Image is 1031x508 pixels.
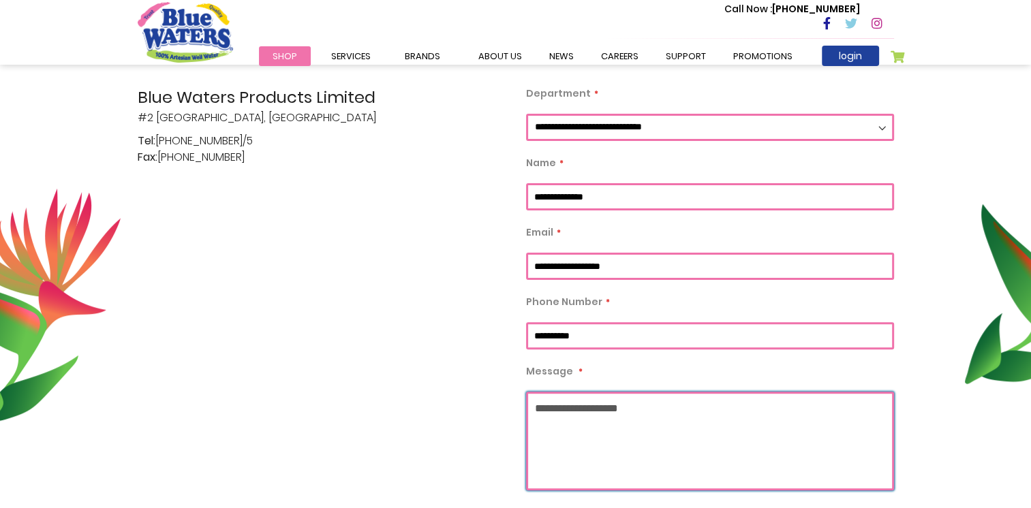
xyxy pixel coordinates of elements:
[724,2,860,16] p: [PHONE_NUMBER]
[138,85,506,110] span: Blue Waters Products Limited
[526,156,556,170] span: Name
[138,133,155,149] span: Tel:
[526,364,573,378] span: Message
[822,46,879,66] a: login
[138,2,233,62] a: store logo
[724,2,772,16] span: Call Now :
[587,46,652,66] a: careers
[652,46,720,66] a: support
[465,46,536,66] a: about us
[526,295,602,308] span: Phone Number
[536,46,587,66] a: News
[405,50,440,63] span: Brands
[138,85,506,126] p: #2 [GEOGRAPHIC_DATA], [GEOGRAPHIC_DATA]
[273,50,297,63] span: Shop
[526,86,591,100] span: Department
[138,133,506,165] p: [PHONE_NUMBER]/5 [PHONE_NUMBER]
[720,46,806,66] a: Promotions
[526,225,553,239] span: Email
[331,50,371,63] span: Services
[138,149,157,165] span: Fax:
